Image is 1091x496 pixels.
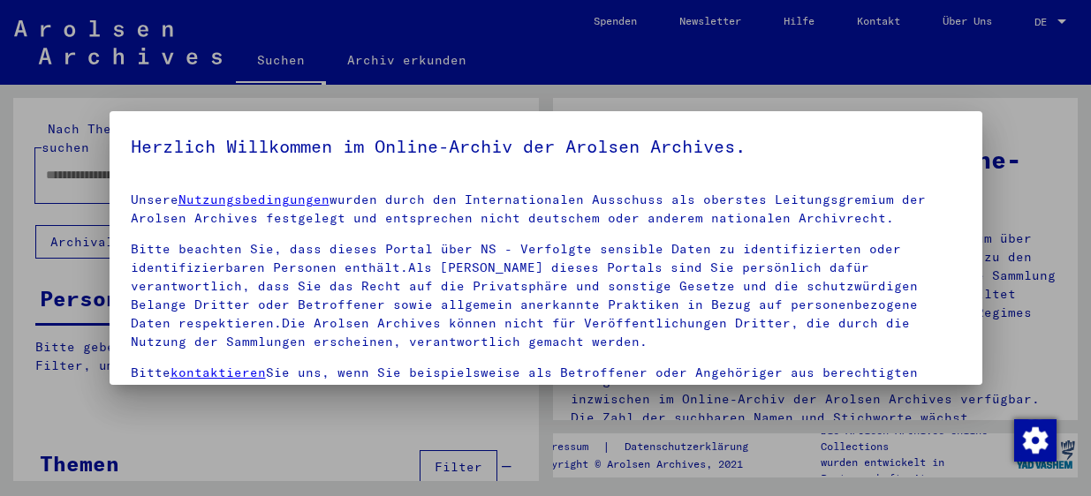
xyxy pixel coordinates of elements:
[131,191,961,228] p: Unsere wurden durch den Internationalen Ausschuss als oberstes Leitungsgremium der Arolsen Archiv...
[178,192,330,207] a: Nutzungsbedingungen
[170,364,266,380] a: kontaktieren
[131,240,961,351] p: Bitte beachten Sie, dass dieses Portal über NS - Verfolgte sensible Daten zu identifizierten oder...
[131,132,961,161] h5: Herzlich Willkommen im Online-Archiv der Arolsen Archives.
[131,364,961,401] p: Bitte Sie uns, wenn Sie beispielsweise als Betroffener oder Angehöriger aus berechtigten Gründen ...
[1014,419,1057,462] img: Zustimmung ändern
